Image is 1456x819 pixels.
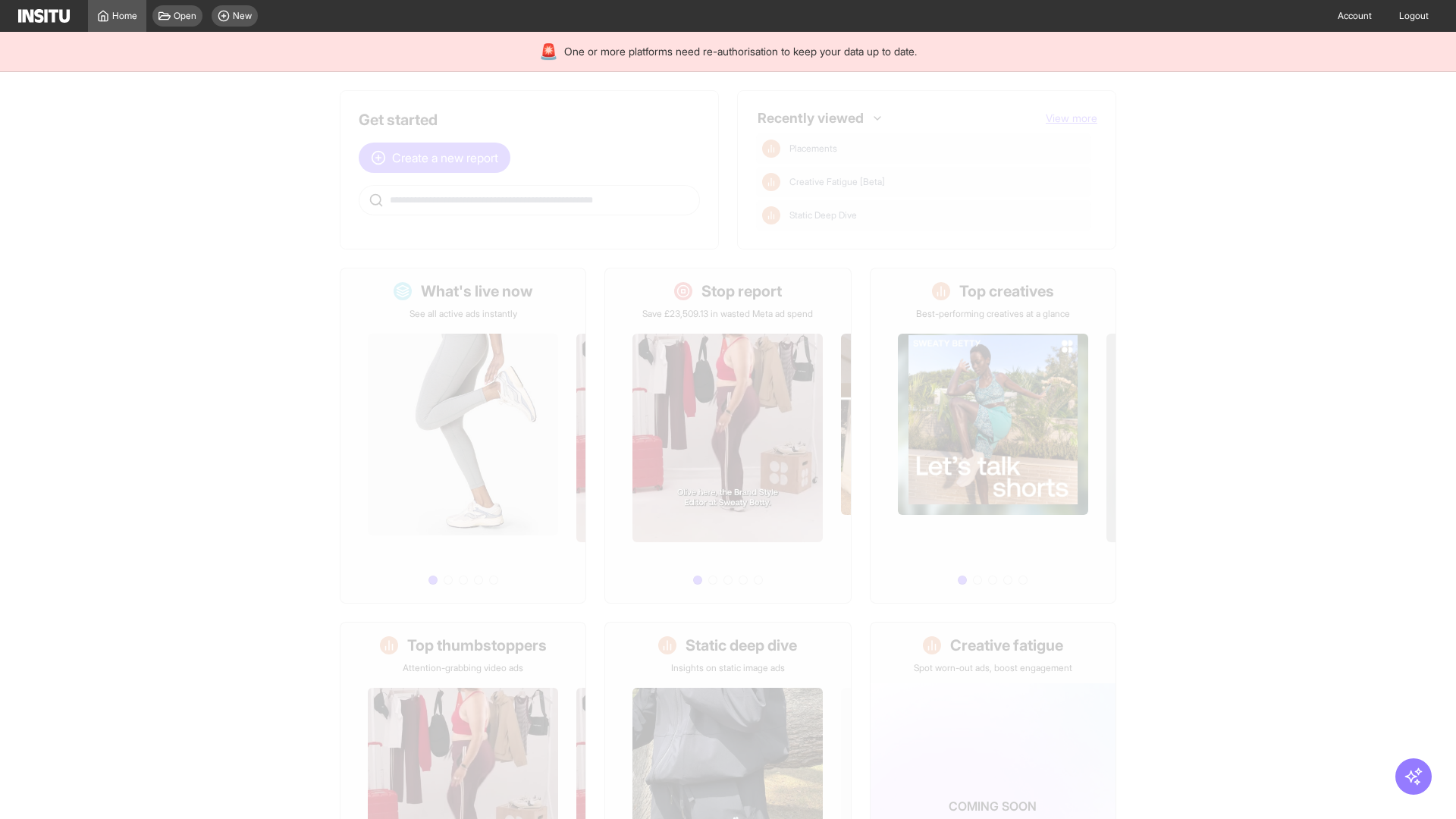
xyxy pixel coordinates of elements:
div: 🚨 [539,41,558,62]
span: New [233,10,252,22]
span: Home [112,10,137,22]
span: One or more platforms need re-authorisation to keep your data up to date. [564,44,917,59]
img: Logo [18,9,70,23]
span: Open [174,10,196,22]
